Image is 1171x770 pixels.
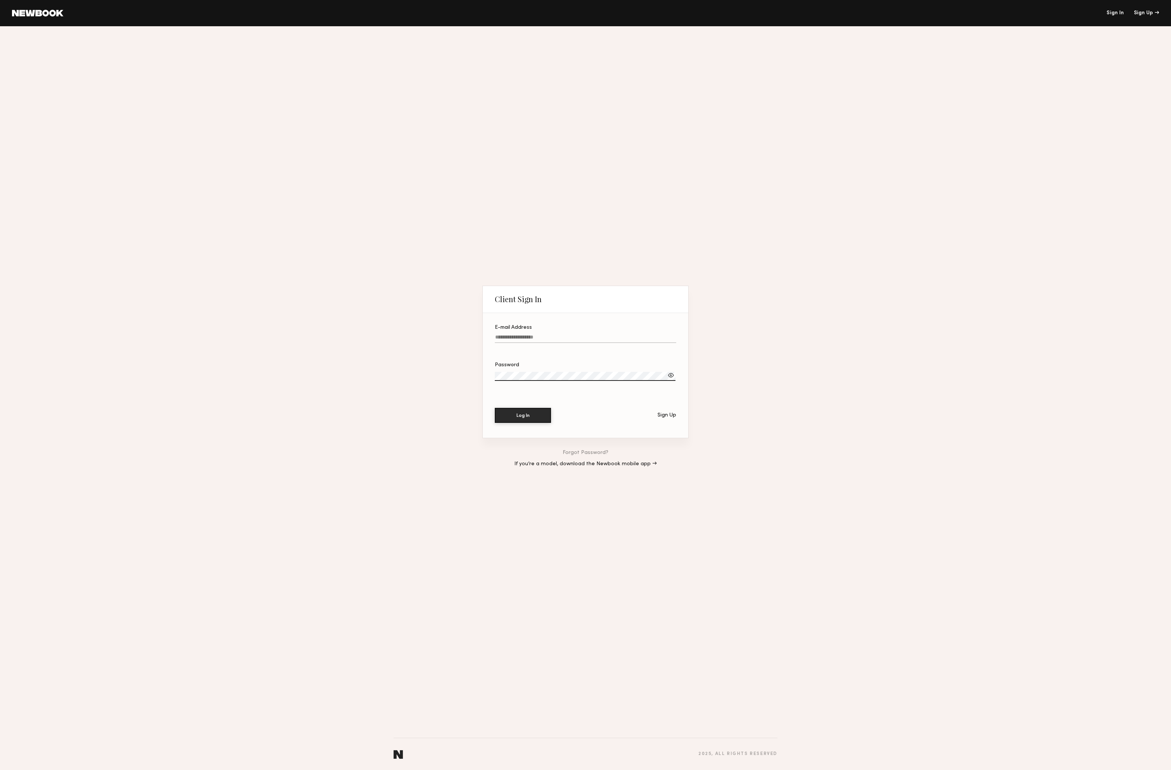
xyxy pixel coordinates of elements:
a: Sign In [1107,10,1124,16]
a: Forgot Password? [563,450,608,455]
div: Sign Up [1134,10,1159,16]
input: E-mail Address [495,334,676,343]
a: If you’re a model, download the Newbook mobile app → [514,461,657,467]
input: Password [495,372,675,381]
div: E-mail Address [495,325,676,330]
div: 2025 , all rights reserved [698,752,777,757]
button: Log In [495,408,551,423]
div: Password [495,363,676,368]
div: Sign Up [657,413,676,418]
div: Client Sign In [495,295,542,304]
